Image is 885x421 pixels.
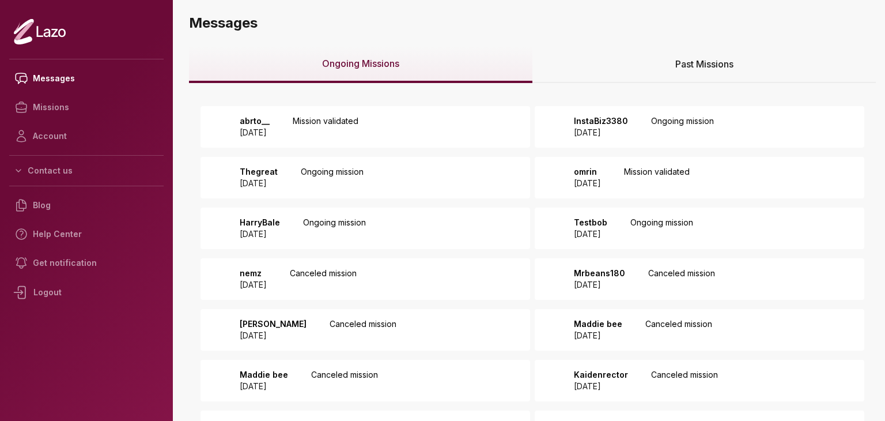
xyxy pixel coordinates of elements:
a: Help Center [9,220,164,249]
p: [DATE] [240,279,267,291]
p: Maddie bee [574,318,622,330]
p: HarryBale [240,217,280,228]
p: Canceled mission [648,268,715,291]
p: Testbob [574,217,607,228]
p: Ongoing mission [303,217,366,240]
p: Thegreat [240,166,278,178]
p: Canceled mission [645,318,712,341]
h3: Messages [189,14,876,32]
p: [DATE] [240,330,307,341]
p: Kaidenrector [574,369,628,381]
p: [DATE] [240,178,278,189]
p: abrto__ [240,115,270,127]
p: [DATE] [240,381,288,392]
span: Ongoing Missions [322,57,399,70]
p: Canceled mission [290,268,357,291]
p: omrin [574,166,601,178]
p: [DATE] [574,127,628,138]
p: [DATE] [574,330,622,341]
p: Canceled mission [311,369,378,392]
button: Contact us [9,160,164,181]
p: [DATE] [574,381,628,392]
p: [DATE] [574,228,607,240]
p: Ongoing mission [301,166,364,189]
p: [DATE] [574,279,625,291]
p: [PERSON_NAME] [240,318,307,330]
p: InstaBiz3380 [574,115,628,127]
p: Mission validated [293,115,358,138]
p: [DATE] [574,178,601,189]
p: nemz [240,268,267,279]
div: Logout [9,277,164,307]
p: Mrbeans180 [574,268,625,279]
p: Ongoing mission [630,217,693,240]
p: [DATE] [240,127,270,138]
p: Maddie bee [240,369,288,381]
a: Blog [9,191,164,220]
a: Missions [9,93,164,122]
p: Canceled mission [651,369,718,392]
a: Get notification [9,249,164,277]
a: Account [9,122,164,151]
span: Past Missions [675,57,733,71]
p: Canceled mission [330,318,396,341]
p: Mission validated [624,166,690,189]
p: Ongoing mission [651,115,714,138]
a: Messages [9,64,164,93]
p: [DATE] [240,228,280,240]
